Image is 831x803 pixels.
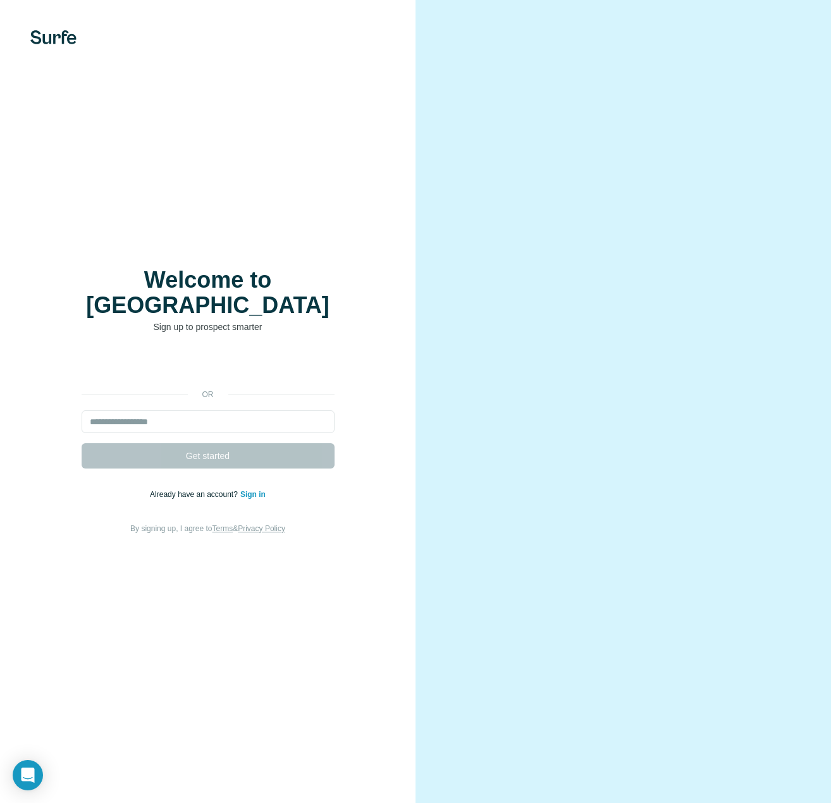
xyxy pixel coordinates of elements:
[30,30,77,44] img: Surfe's logo
[240,490,266,499] a: Sign in
[75,352,341,380] iframe: Sign in with Google Button
[150,490,240,499] span: Already have an account?
[82,321,335,333] p: Sign up to prospect smarter
[13,760,43,790] div: Open Intercom Messenger
[238,524,285,533] a: Privacy Policy
[82,267,335,318] h1: Welcome to [GEOGRAPHIC_DATA]
[212,524,233,533] a: Terms
[130,524,285,533] span: By signing up, I agree to &
[188,389,228,400] p: or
